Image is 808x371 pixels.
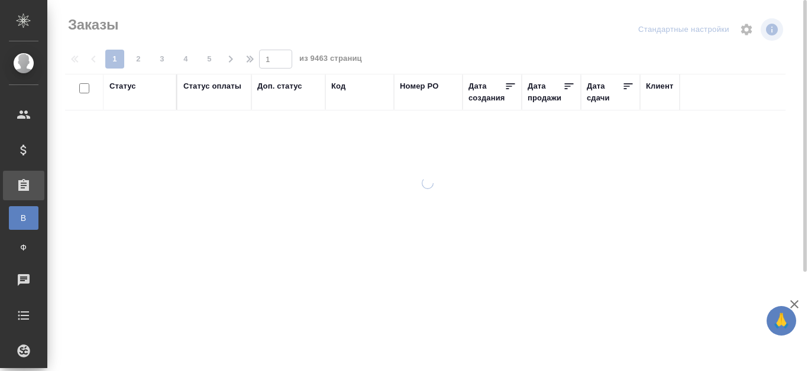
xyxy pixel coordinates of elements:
a: Ф [9,236,38,259]
div: Код [331,80,345,92]
div: Доп. статус [257,80,302,92]
div: Статус [109,80,136,92]
div: Дата создания [468,80,505,104]
a: В [9,206,38,230]
div: Номер PO [400,80,438,92]
div: Статус оплаты [183,80,241,92]
div: Дата продажи [528,80,563,104]
span: Ф [15,242,33,253]
div: Клиент [646,80,673,92]
span: В [15,212,33,224]
button: 🙏 [767,306,796,336]
div: Дата сдачи [587,80,622,104]
span: 🙏 [771,308,791,333]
